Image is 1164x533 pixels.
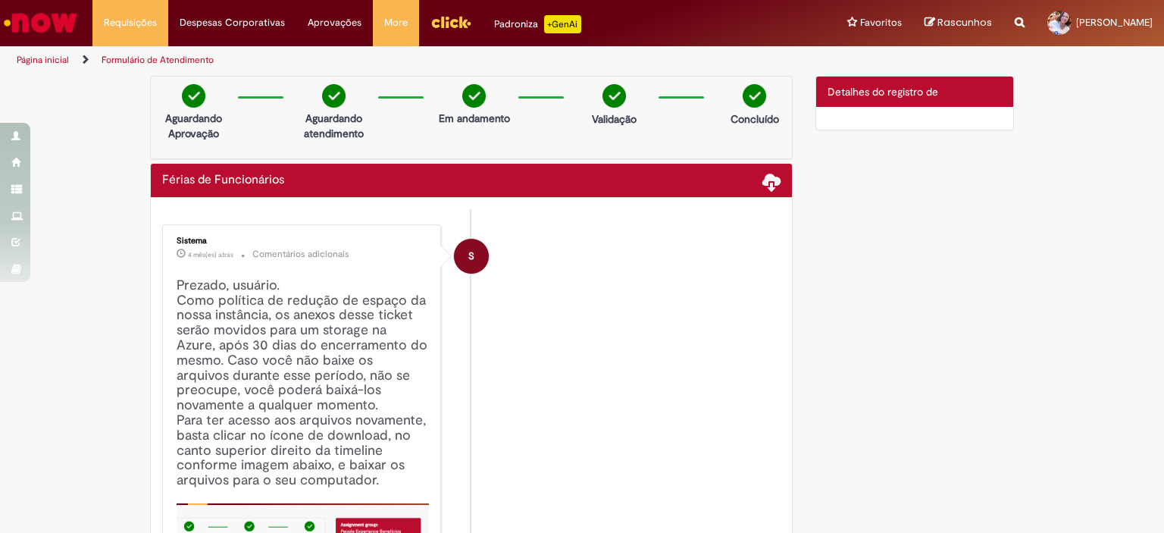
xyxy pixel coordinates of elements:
p: Concluído [731,111,779,127]
a: Rascunhos [925,16,992,30]
img: check-circle-green.png [182,84,205,108]
img: click_logo_yellow_360x200.png [430,11,471,33]
img: check-circle-green.png [322,84,346,108]
span: [PERSON_NAME] [1076,16,1153,29]
a: Formulário de Atendimento [102,54,214,66]
span: Detalhes do registro de [828,85,938,99]
img: check-circle-green.png [743,84,766,108]
span: S [468,238,474,274]
p: Validação [592,111,637,127]
span: 4 mês(es) atrás [188,250,233,259]
p: Aguardando atendimento [297,111,371,141]
div: System [454,239,489,274]
span: Rascunhos [937,15,992,30]
img: ServiceNow [2,8,80,38]
ul: Trilhas de página [11,46,765,74]
img: check-circle-green.png [462,84,486,108]
p: Em andamento [439,111,510,126]
p: Aguardando Aprovação [157,111,230,141]
div: Sistema [177,237,429,246]
span: Despesas Corporativas [180,15,285,30]
span: Requisições [104,15,157,30]
div: Padroniza [494,15,581,33]
span: Favoritos [860,15,902,30]
small: Comentários adicionais [252,248,349,261]
p: +GenAi [544,15,581,33]
img: check-circle-green.png [602,84,626,108]
a: Página inicial [17,54,69,66]
span: More [384,15,408,30]
span: Aprovações [308,15,361,30]
time: 08/06/2025 00:11:40 [188,250,233,259]
h2: Férias de Funcionários Histórico de tíquete [162,174,284,187]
